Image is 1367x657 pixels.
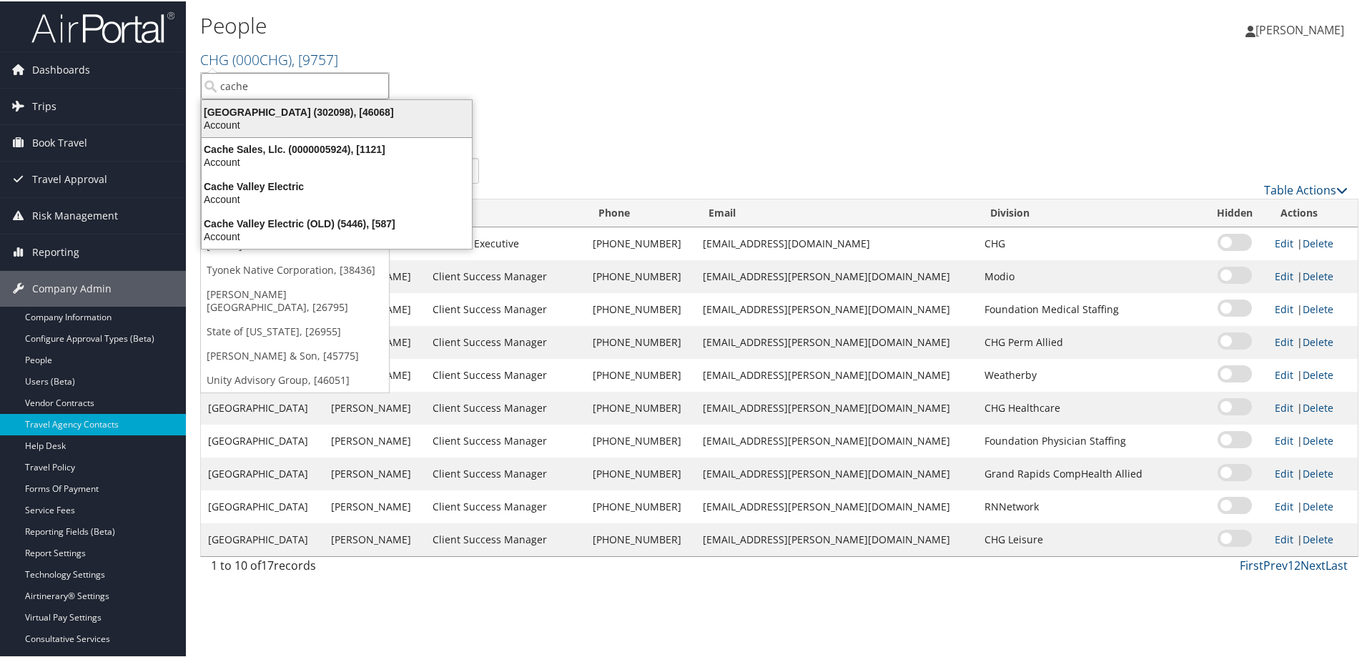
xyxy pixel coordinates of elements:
div: 1 to 10 of records [211,555,479,580]
a: Edit [1275,531,1293,545]
a: Edit [1275,301,1293,315]
td: Client Success Manager [425,456,586,489]
a: Delete [1303,465,1333,479]
td: [GEOGRAPHIC_DATA] [201,423,324,456]
span: Dashboards [32,51,90,87]
th: Email: activate to sort column ascending [696,198,977,226]
td: [EMAIL_ADDRESS][PERSON_NAME][DOMAIN_NAME] [696,489,977,522]
td: [EMAIL_ADDRESS][PERSON_NAME][DOMAIN_NAME] [696,456,977,489]
h1: People [200,9,972,39]
td: [PHONE_NUMBER] [586,325,696,357]
span: , [ 9757 ] [292,49,338,68]
a: Delete [1303,235,1333,249]
a: Delete [1303,433,1333,446]
td: CHG [977,226,1202,259]
a: CHG [200,49,338,68]
a: Delete [1303,498,1333,512]
td: CHG Healthcare [977,390,1202,423]
td: [PHONE_NUMBER] [586,259,696,292]
input: Search Accounts [201,71,389,98]
th: Division: activate to sort column ascending [977,198,1202,226]
a: Delete [1303,400,1333,413]
td: [EMAIL_ADDRESS][PERSON_NAME][DOMAIN_NAME] [696,357,977,390]
td: [PERSON_NAME] [324,456,425,489]
div: [GEOGRAPHIC_DATA] (302098), [46068] [193,104,480,117]
div: Cache Valley Electric (OLD) (5446), [587] [193,216,480,229]
td: Modio [977,259,1202,292]
th: Phone [586,198,696,226]
td: Client Success Manager [425,489,586,522]
td: Client Success Manager [425,357,586,390]
a: Edit [1275,235,1293,249]
a: [PERSON_NAME] & Son, [45775] [201,342,389,367]
th: Hidden: activate to sort column ascending [1202,198,1268,226]
td: Account Executive [425,226,586,259]
img: airportal-logo.png [31,9,174,43]
a: Prev [1263,556,1288,572]
span: Trips [32,87,56,123]
span: Reporting [32,233,79,269]
td: [EMAIL_ADDRESS][PERSON_NAME][DOMAIN_NAME] [696,292,977,325]
span: [PERSON_NAME] [1255,21,1344,36]
span: Company Admin [32,270,112,305]
a: First [1240,556,1263,572]
a: Delete [1303,301,1333,315]
span: Book Travel [32,124,87,159]
th: Actions [1268,198,1358,226]
td: [GEOGRAPHIC_DATA] [201,390,324,423]
td: [PHONE_NUMBER] [586,357,696,390]
td: [GEOGRAPHIC_DATA] [201,522,324,555]
a: [PERSON_NAME] [1245,7,1358,50]
a: 1 [1288,556,1294,572]
div: Account [193,154,480,167]
td: Client Success Manager [425,292,586,325]
a: Tyonek Native Corporation, [38436] [201,257,389,281]
th: Role: activate to sort column ascending [425,198,586,226]
td: Client Success Manager [425,259,586,292]
a: Edit [1275,367,1293,380]
td: | [1268,357,1358,390]
td: | [1268,522,1358,555]
td: [GEOGRAPHIC_DATA] [201,489,324,522]
td: [GEOGRAPHIC_DATA] [201,456,324,489]
td: [PHONE_NUMBER] [586,456,696,489]
td: [EMAIL_ADDRESS][PERSON_NAME][DOMAIN_NAME] [696,390,977,423]
td: Foundation Medical Staffing [977,292,1202,325]
div: Account [193,192,480,204]
td: [PHONE_NUMBER] [586,522,696,555]
a: [PERSON_NAME][GEOGRAPHIC_DATA], [26795] [201,281,389,318]
td: [PERSON_NAME] [324,522,425,555]
a: Delete [1303,334,1333,347]
td: | [1268,292,1358,325]
td: RNNetwork [977,489,1202,522]
td: CHG Leisure [977,522,1202,555]
td: [PERSON_NAME] [324,489,425,522]
td: [PERSON_NAME] [324,423,425,456]
td: | [1268,489,1358,522]
div: Account [193,229,480,242]
td: [PHONE_NUMBER] [586,226,696,259]
td: Weatherby [977,357,1202,390]
a: Unity Advisory Group, [46051] [201,367,389,391]
td: Foundation Physician Staffing [977,423,1202,456]
td: Grand Rapids CompHealth Allied [977,456,1202,489]
a: Next [1301,556,1326,572]
td: [PHONE_NUMBER] [586,423,696,456]
td: | [1268,390,1358,423]
td: Client Success Manager [425,423,586,456]
td: [EMAIL_ADDRESS][PERSON_NAME][DOMAIN_NAME] [696,423,977,456]
td: | [1268,423,1358,456]
td: [PHONE_NUMBER] [586,489,696,522]
td: CHG Perm Allied [977,325,1202,357]
td: Client Success Manager [425,522,586,555]
a: State of [US_STATE], [26955] [201,318,389,342]
a: Edit [1275,465,1293,479]
a: Last [1326,556,1348,572]
td: Client Success Manager [425,390,586,423]
td: [PERSON_NAME] [324,390,425,423]
span: ( 000CHG ) [232,49,292,68]
a: Delete [1303,268,1333,282]
a: Delete [1303,367,1333,380]
a: Edit [1275,334,1293,347]
td: | [1268,325,1358,357]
